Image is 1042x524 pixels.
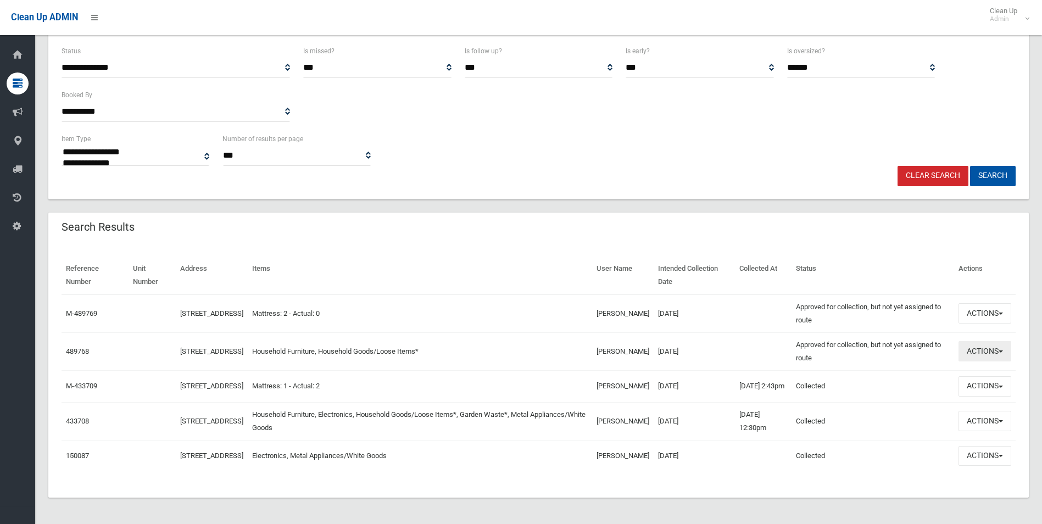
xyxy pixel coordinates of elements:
th: Status [792,257,954,294]
span: Clean Up [984,7,1028,23]
label: Status [62,45,81,57]
th: Reference Number [62,257,129,294]
label: Is oversized? [787,45,825,57]
td: [PERSON_NAME] [592,370,654,402]
a: 433708 [66,417,89,425]
button: Search [970,166,1016,186]
td: [PERSON_NAME] [592,440,654,471]
label: Is early? [626,45,650,57]
label: Booked By [62,89,92,101]
a: [STREET_ADDRESS] [180,309,243,317]
a: M-433709 [66,382,97,390]
label: Is follow up? [465,45,502,57]
td: Collected [792,440,954,471]
td: Approved for collection, but not yet assigned to route [792,332,954,370]
td: Approved for collection, but not yet assigned to route [792,294,954,333]
th: Intended Collection Date [654,257,735,294]
td: Electronics, Metal Appliances/White Goods [248,440,592,471]
label: Item Type [62,133,91,145]
td: Collected [792,370,954,402]
td: Household Furniture, Household Goods/Loose Items* [248,332,592,370]
th: Unit Number [129,257,176,294]
th: User Name [592,257,654,294]
label: Is missed? [303,45,335,57]
td: Collected [792,402,954,440]
td: [DATE] [654,294,735,333]
td: [PERSON_NAME] [592,294,654,333]
td: Household Furniture, Electronics, Household Goods/Loose Items*, Garden Waste*, Metal Appliances/W... [248,402,592,440]
th: Collected At [735,257,792,294]
a: 489768 [66,347,89,355]
td: [DATE] 12:30pm [735,402,792,440]
a: [STREET_ADDRESS] [180,417,243,425]
td: [DATE] [654,332,735,370]
th: Actions [954,257,1016,294]
td: [DATE] [654,440,735,471]
td: [DATE] 2:43pm [735,370,792,402]
th: Address [176,257,248,294]
a: Clear Search [898,166,968,186]
td: [PERSON_NAME] [592,402,654,440]
span: Clean Up ADMIN [11,12,78,23]
button: Actions [959,376,1011,397]
button: Actions [959,446,1011,466]
td: [DATE] [654,370,735,402]
th: Items [248,257,592,294]
small: Admin [990,15,1017,23]
a: M-489769 [66,309,97,317]
header: Search Results [48,216,148,238]
a: [STREET_ADDRESS] [180,451,243,460]
td: Mattress: 1 - Actual: 2 [248,370,592,402]
a: [STREET_ADDRESS] [180,382,243,390]
button: Actions [959,303,1011,324]
td: [DATE] [654,402,735,440]
button: Actions [959,411,1011,431]
td: Mattress: 2 - Actual: 0 [248,294,592,333]
a: 150087 [66,451,89,460]
label: Number of results per page [222,133,303,145]
td: [PERSON_NAME] [592,332,654,370]
button: Actions [959,341,1011,361]
a: [STREET_ADDRESS] [180,347,243,355]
